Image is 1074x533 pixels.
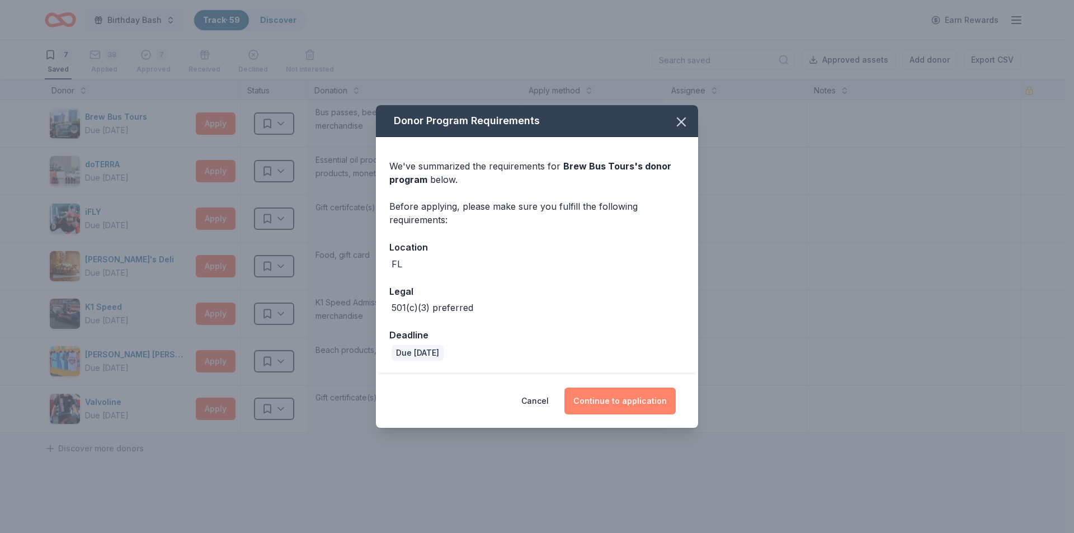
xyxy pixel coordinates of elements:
[389,284,685,299] div: Legal
[389,159,685,186] div: We've summarized the requirements for below.
[564,388,676,414] button: Continue to application
[376,105,698,137] div: Donor Program Requirements
[392,345,444,361] div: Due [DATE]
[389,200,685,227] div: Before applying, please make sure you fulfill the following requirements:
[521,388,549,414] button: Cancel
[392,301,473,314] div: 501(c)(3) preferred
[389,328,685,342] div: Deadline
[389,240,685,254] div: Location
[392,257,402,271] div: FL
